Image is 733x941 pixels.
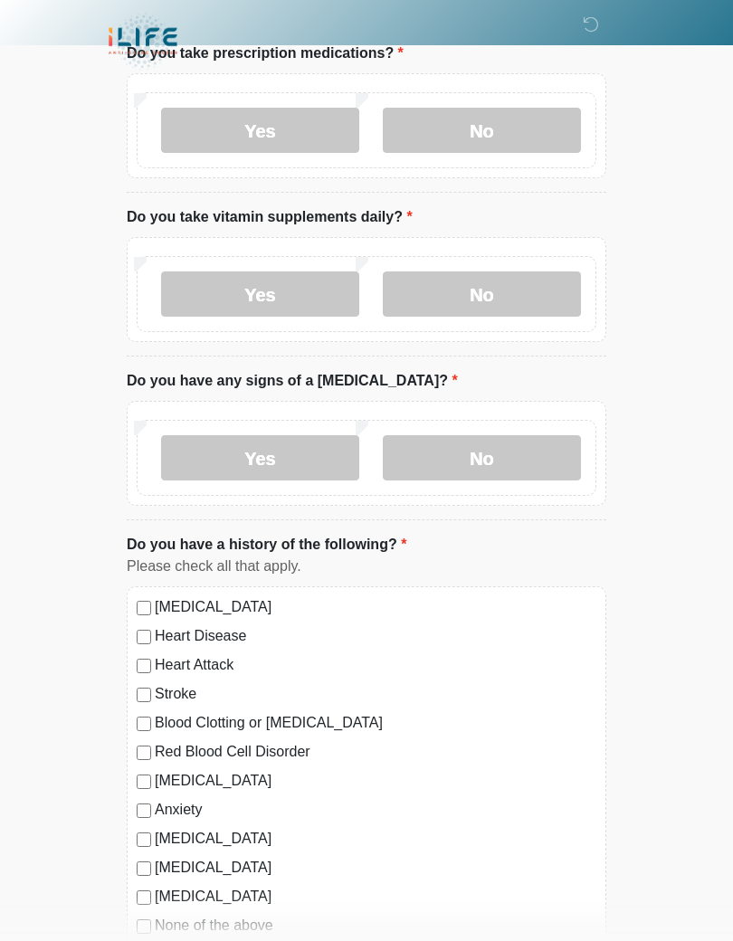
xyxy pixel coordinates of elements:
[127,556,606,578] div: Please check all that apply.
[127,371,458,393] label: Do you have any signs of a [MEDICAL_DATA]?
[137,891,151,906] input: [MEDICAL_DATA]
[127,535,406,556] label: Do you have a history of the following?
[127,207,413,229] label: Do you take vitamin supplements daily?
[155,597,596,619] label: [MEDICAL_DATA]
[383,272,581,318] label: No
[137,746,151,761] input: Red Blood Cell Disorder
[155,771,596,793] label: [MEDICAL_DATA]
[155,655,596,677] label: Heart Attack
[137,833,151,848] input: [MEDICAL_DATA]
[137,862,151,877] input: [MEDICAL_DATA]
[155,626,596,648] label: Heart Disease
[137,689,151,703] input: Stroke
[155,713,596,735] label: Blood Clotting or [MEDICAL_DATA]
[155,684,596,706] label: Stroke
[137,718,151,732] input: Blood Clotting or [MEDICAL_DATA]
[155,829,596,851] label: [MEDICAL_DATA]
[383,109,581,154] label: No
[161,436,359,481] label: Yes
[137,631,151,645] input: Heart Disease
[137,920,151,935] input: None of the above
[155,916,596,937] label: None of the above
[155,887,596,908] label: [MEDICAL_DATA]
[155,858,596,879] label: [MEDICAL_DATA]
[137,804,151,819] input: Anxiety
[155,742,596,764] label: Red Blood Cell Disorder
[161,272,359,318] label: Yes
[137,660,151,674] input: Heart Attack
[383,436,581,481] label: No
[155,800,596,822] label: Anxiety
[109,14,177,71] img: iLIFE Anti-Aging Center Logo
[161,109,359,154] label: Yes
[137,775,151,790] input: [MEDICAL_DATA]
[137,602,151,616] input: [MEDICAL_DATA]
